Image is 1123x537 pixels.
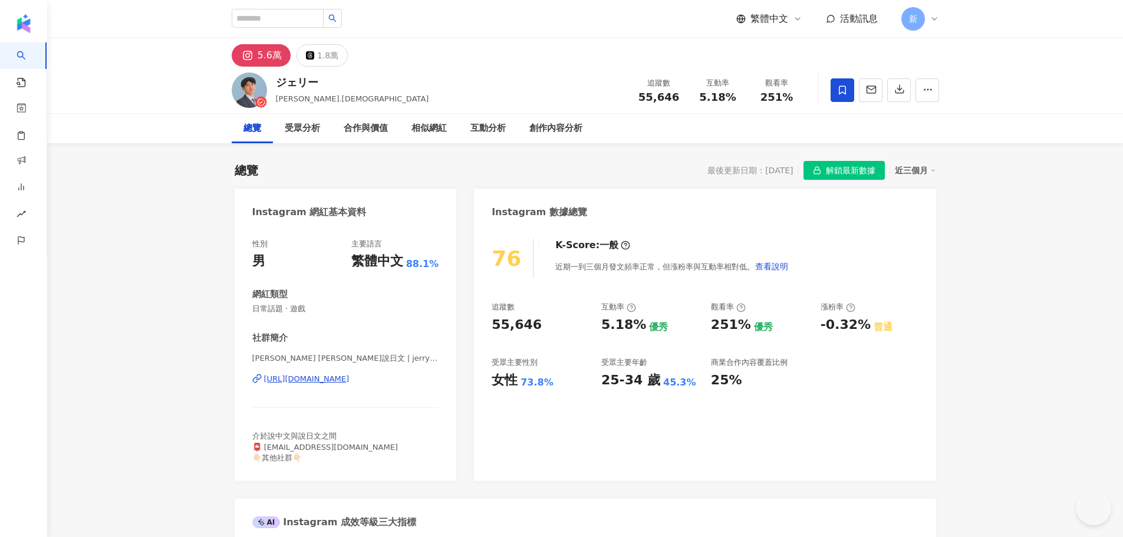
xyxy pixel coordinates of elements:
[406,258,439,271] span: 88.1%
[755,262,788,271] span: 查看說明
[252,332,288,344] div: 社群簡介
[317,47,338,64] div: 1.8萬
[803,161,885,180] button: 解鎖最新數據
[821,316,871,334] div: -0.32%
[755,77,799,89] div: 觀看率
[909,12,917,25] span: 新
[17,42,40,88] a: search
[232,73,267,108] img: KOL Avatar
[601,357,647,368] div: 受眾主要年齡
[252,288,288,301] div: 網紅類型
[276,75,429,90] div: ジェリー
[492,302,515,312] div: 追蹤數
[252,516,281,528] div: AI
[699,91,736,103] span: 5.18%
[232,44,291,67] button: 5.6萬
[711,302,746,312] div: 觀看率
[637,77,681,89] div: 追蹤數
[529,121,582,136] div: 創作內容分析
[252,516,416,529] div: Instagram 成效等級三大指標
[14,14,33,33] img: logo icon
[711,316,751,334] div: 251%
[492,357,538,368] div: 受眾主要性別
[351,252,403,271] div: 繁體中文
[252,239,268,249] div: 性別
[243,121,261,136] div: 總覽
[258,47,282,64] div: 5.6萬
[470,121,506,136] div: 互動分析
[895,163,936,178] div: 近三個月
[601,302,636,312] div: 互動率
[874,321,893,334] div: 普通
[555,239,630,252] div: K-Score :
[252,252,265,271] div: 男
[411,121,447,136] div: 相似網紅
[555,255,789,278] div: 近期一到三個月發文頻率正常，但漲粉率與互動率相對低。
[754,321,773,334] div: 優秀
[344,121,388,136] div: 合作與價值
[755,255,789,278] button: 查看說明
[711,357,788,368] div: 商業合作內容覆蓋比例
[252,206,367,219] div: Instagram 網紅基本資料
[649,321,668,334] div: 優秀
[600,239,618,252] div: 一般
[492,316,542,334] div: 55,646
[235,162,258,179] div: 總覽
[492,206,587,219] div: Instagram 數據總覽
[252,431,398,462] span: 介於說中文與說日文之間 📮 [EMAIL_ADDRESS][DOMAIN_NAME] 👇🏻其他社群👇🏻
[264,374,350,384] div: [URL][DOMAIN_NAME]
[840,13,878,24] span: 活動訊息
[17,202,26,229] span: rise
[601,316,646,334] div: 5.18%
[1076,490,1111,525] iframe: Help Scout Beacon - Open
[351,239,382,249] div: 主要語言
[252,374,439,384] a: [URL][DOMAIN_NAME]
[601,371,660,390] div: 25-34 歲
[663,376,696,389] div: 45.3%
[252,353,439,364] span: [PERSON_NAME] [PERSON_NAME]說日文 | jerry_japanese
[492,371,518,390] div: 女性
[696,77,740,89] div: 互動率
[521,376,554,389] div: 73.8%
[821,302,855,312] div: 漲粉率
[297,44,348,67] button: 1.8萬
[707,166,793,175] div: 最後更新日期：[DATE]
[276,94,429,103] span: [PERSON_NAME].[DEMOGRAPHIC_DATA]
[252,304,439,314] span: 日常話題 · 遊戲
[638,91,679,103] span: 55,646
[750,12,788,25] span: 繁體中文
[711,371,742,390] div: 25%
[285,121,320,136] div: 受眾分析
[826,162,875,180] span: 解鎖最新數據
[760,91,793,103] span: 251%
[492,246,521,271] div: 76
[328,14,337,22] span: search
